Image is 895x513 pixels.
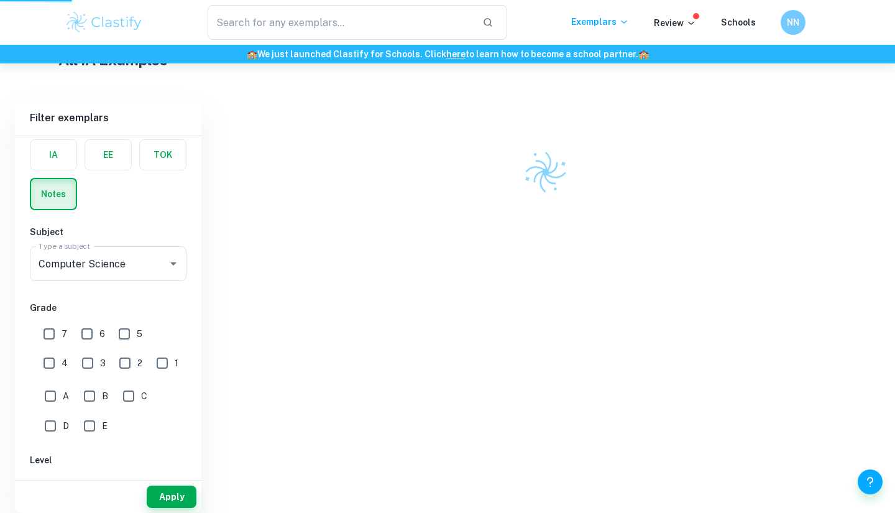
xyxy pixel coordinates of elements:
span: 🏫 [247,49,257,59]
span: E [102,419,108,433]
span: 🏫 [638,49,649,59]
span: A [63,389,69,403]
button: IA [30,140,76,170]
span: 3 [100,356,106,370]
img: Clastify logo [65,10,144,35]
h6: NN [786,16,801,29]
h6: Subject [30,225,186,239]
button: TOK [140,140,186,170]
button: NN [781,10,805,35]
p: Exemplars [571,15,629,29]
span: 6 [99,327,105,341]
button: EE [85,140,131,170]
span: 7 [62,327,67,341]
span: 4 [62,356,68,370]
a: Schools [721,17,756,27]
input: Search for any exemplars... [208,5,472,40]
h6: Level [30,453,186,467]
img: Clastify logo [518,145,573,200]
span: 2 [137,356,142,370]
span: 1 [175,356,178,370]
span: B [102,389,108,403]
button: Apply [147,486,196,508]
span: D [63,419,69,433]
h6: Grade [30,301,186,315]
button: Open [165,255,182,272]
h6: Filter exemplars [15,101,201,136]
p: Review [654,16,696,30]
label: Type a subject [39,241,90,251]
button: Notes [31,179,76,209]
h6: We just launched Clastify for Schools. Click to learn how to become a school partner. [2,47,893,61]
span: C [141,389,147,403]
button: Help and Feedback [858,469,883,494]
span: 5 [137,327,142,341]
a: here [446,49,466,59]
